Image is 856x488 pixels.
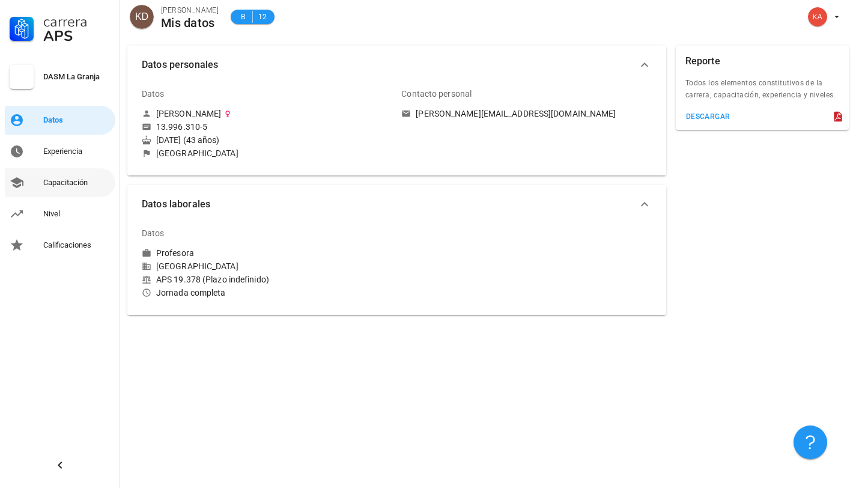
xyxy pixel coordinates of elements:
[401,108,651,119] a: [PERSON_NAME][EMAIL_ADDRESS][DOMAIN_NAME]
[43,115,111,125] div: Datos
[142,79,165,108] div: Datos
[685,112,730,121] div: descargar
[161,16,219,29] div: Mis datos
[142,135,392,145] div: [DATE] (43 años)
[156,248,194,258] div: Profesora
[142,261,392,272] div: [GEOGRAPHIC_DATA]
[127,46,666,84] button: Datos personales
[685,46,720,77] div: Reporte
[258,11,267,23] span: 12
[43,240,111,250] div: Calificaciones
[156,121,207,132] div: 13.996.310-5
[142,274,392,285] div: APS 19.378 (Plazo indefinido)
[676,77,849,108] div: Todos los elementos constitutivos de la carrera; capacitación, experiencia y niveles.
[5,106,115,135] a: Datos
[5,200,115,228] a: Nivel
[401,79,472,108] div: Contacto personal
[43,72,111,82] div: DASM La Granja
[135,5,148,29] span: KD
[156,108,221,119] div: [PERSON_NAME]
[5,231,115,260] a: Calificaciones
[142,287,392,298] div: Jornada completa
[156,148,238,159] div: [GEOGRAPHIC_DATA]
[161,4,219,16] div: [PERSON_NAME]
[142,219,165,248] div: Datos
[808,7,827,26] div: avatar
[681,108,735,125] button: descargar
[43,14,111,29] div: Carrera
[416,108,616,119] div: [PERSON_NAME][EMAIL_ADDRESS][DOMAIN_NAME]
[43,147,111,156] div: Experiencia
[142,56,637,73] span: Datos personales
[130,5,154,29] div: avatar
[43,178,111,188] div: Capacitación
[238,11,247,23] span: B
[5,137,115,166] a: Experiencia
[127,185,666,224] button: Datos laborales
[43,209,111,219] div: Nivel
[5,168,115,197] a: Capacitación
[43,29,111,43] div: APS
[142,196,637,213] span: Datos laborales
